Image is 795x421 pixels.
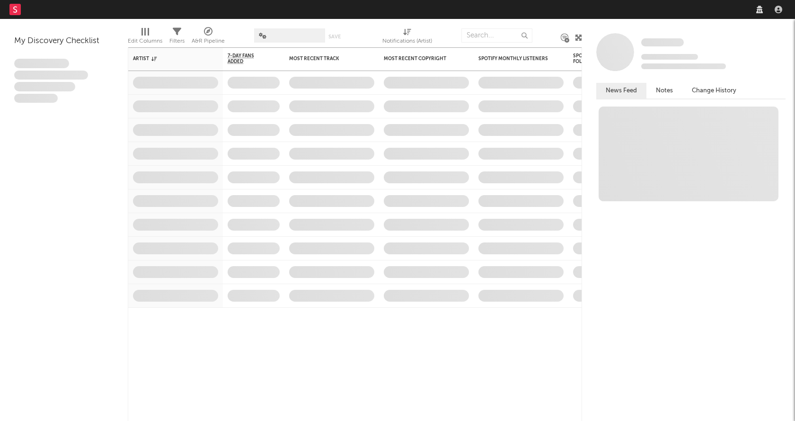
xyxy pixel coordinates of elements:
div: A&R Pipeline [192,36,225,47]
span: 0 fans last week [641,63,726,69]
div: Most Recent Copyright [384,56,455,62]
button: Save [328,34,341,39]
button: News Feed [596,83,646,99]
a: Some Artist [641,38,684,47]
div: Artist [133,56,204,62]
span: Lorem ipsum dolor [14,59,69,68]
div: A&R Pipeline [192,24,225,51]
div: Notifications (Artist) [382,24,432,51]
div: Edit Columns [128,36,162,47]
span: Some Artist [641,38,684,46]
div: Edit Columns [128,24,162,51]
div: My Discovery Checklist [14,36,114,47]
button: Notes [646,83,682,99]
input: Search... [461,28,532,43]
div: Filters [169,36,185,47]
div: Notifications (Artist) [382,36,432,47]
span: 7-Day Fans Added [228,53,265,64]
span: Integer aliquet in purus et [14,71,88,80]
span: Aliquam viverra [14,94,58,103]
div: Most Recent Track [289,56,360,62]
div: Spotify Followers [573,53,606,64]
div: Spotify Monthly Listeners [478,56,549,62]
span: Praesent ac interdum [14,82,75,91]
span: Tracking Since: [DATE] [641,54,698,60]
button: Change History [682,83,746,99]
div: Filters [169,24,185,51]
